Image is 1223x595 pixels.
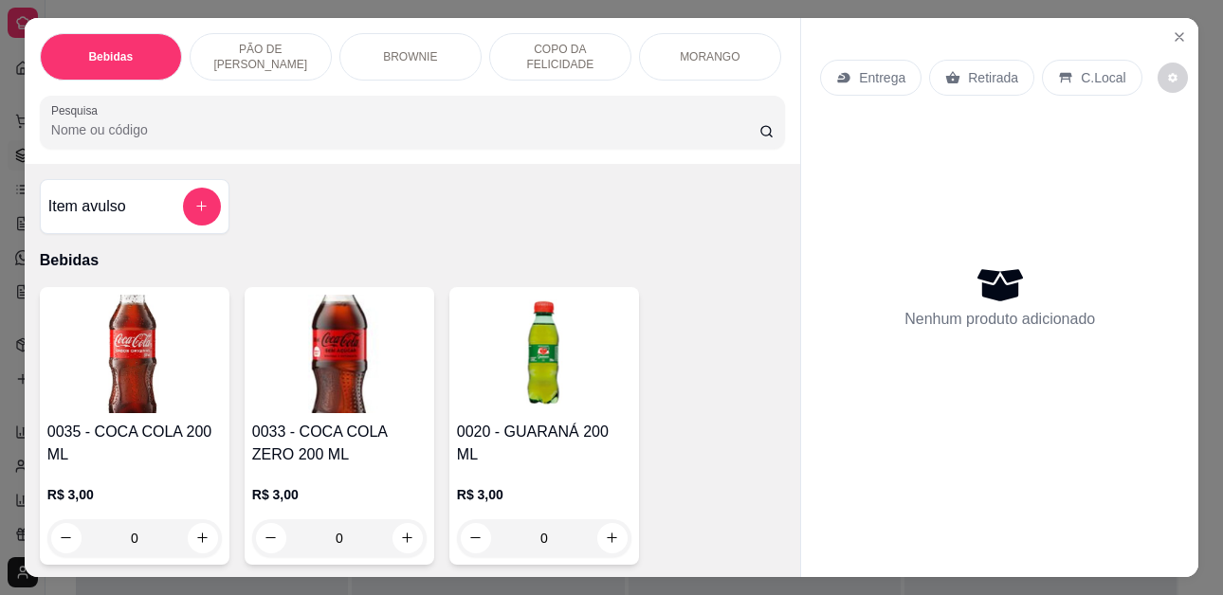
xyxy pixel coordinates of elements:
p: MORANGO [680,49,739,64]
button: decrease-product-quantity [1158,63,1188,93]
p: Retirada [968,68,1018,87]
h4: 0020 - GUARANÁ 200 ML [457,421,631,466]
img: product-image [457,295,631,413]
h4: Item avulso [48,195,126,218]
p: PÃO DE [PERSON_NAME] [206,42,316,72]
button: add-separate-item [183,188,221,225]
p: R$ 3,00 [47,485,222,504]
img: product-image [47,295,222,413]
p: Entrega [859,68,905,87]
button: Close [1164,22,1195,52]
input: Pesquisa [51,120,759,139]
h4: 0035 - COCA COLA 200 ML [47,421,222,466]
p: Bebidas [40,249,785,272]
p: Bebidas [88,49,133,64]
button: decrease-product-quantity [51,523,82,553]
p: R$ 3,00 [457,485,631,504]
button: decrease-product-quantity [256,523,286,553]
p: Nenhum produto adicionado [904,308,1095,331]
button: increase-product-quantity [188,523,218,553]
p: BROWNIE [383,49,437,64]
p: R$ 3,00 [252,485,427,504]
button: increase-product-quantity [597,523,628,553]
p: COPO DA FELICIDADE [505,42,615,72]
h4: 0033 - COCA COLA ZERO 200 ML [252,421,427,466]
button: increase-product-quantity [392,523,423,553]
label: Pesquisa [51,102,104,118]
button: decrease-product-quantity [461,523,491,553]
p: C.Local [1081,68,1125,87]
img: product-image [252,295,427,413]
